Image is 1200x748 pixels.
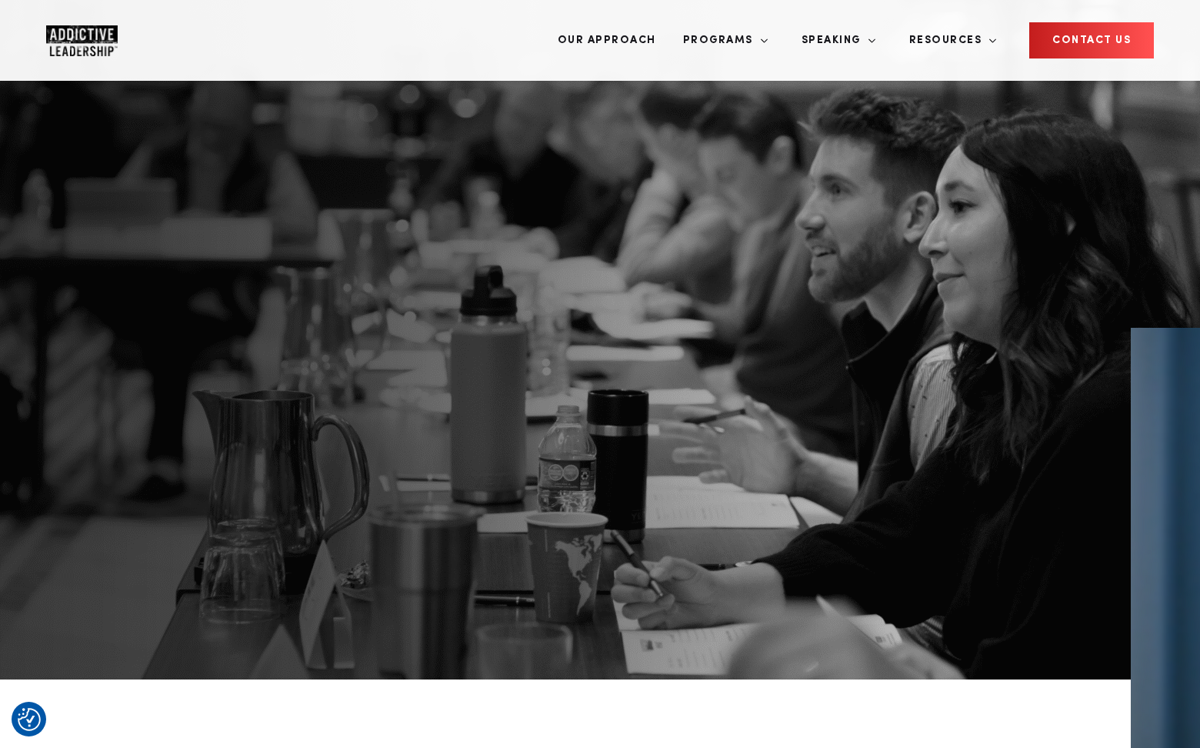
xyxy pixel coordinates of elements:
a: Our Approach [546,12,668,69]
a: Resources [898,12,998,69]
a: Speaking [790,12,876,69]
img: Company Logo [46,25,118,56]
a: CONTACT US [1029,22,1154,58]
img: Revisit consent button [18,708,41,731]
a: Programs [672,12,768,69]
a: Home [46,25,138,56]
button: Consent Preferences [18,708,41,731]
